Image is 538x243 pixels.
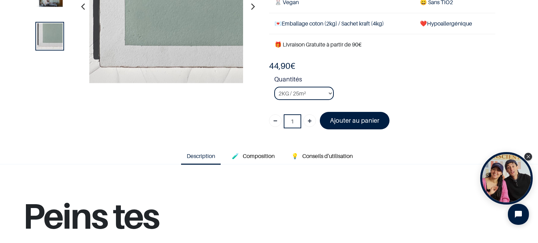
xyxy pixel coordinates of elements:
[320,112,389,129] a: Ajouter au panier
[502,198,535,231] iframe: Tidio Chat
[232,152,239,159] span: 🧪
[274,74,495,87] strong: Quantités
[269,61,290,71] span: 44,90
[330,117,379,124] font: Ajouter au panier
[414,13,495,34] td: ❤️Hypoallergénique
[187,152,215,159] span: Description
[275,20,282,27] span: 💌
[269,114,282,127] a: Supprimer
[291,152,298,159] span: 💡
[269,61,295,71] b: €
[269,13,414,34] td: Emballage coton (2kg) / Sachet kraft (4kg)
[243,152,275,159] span: Composition
[480,152,533,205] div: Open Tolstoy widget
[303,114,316,127] a: Ajouter
[37,23,63,49] img: Product image
[524,153,532,160] div: Close Tolstoy widget
[480,152,533,205] div: Open Tolstoy
[302,152,353,159] span: Conseils d'utilisation
[480,152,533,205] div: Tolstoy bubble widget
[275,41,361,48] font: 🎁 Livraison Gratuite à partir de 90€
